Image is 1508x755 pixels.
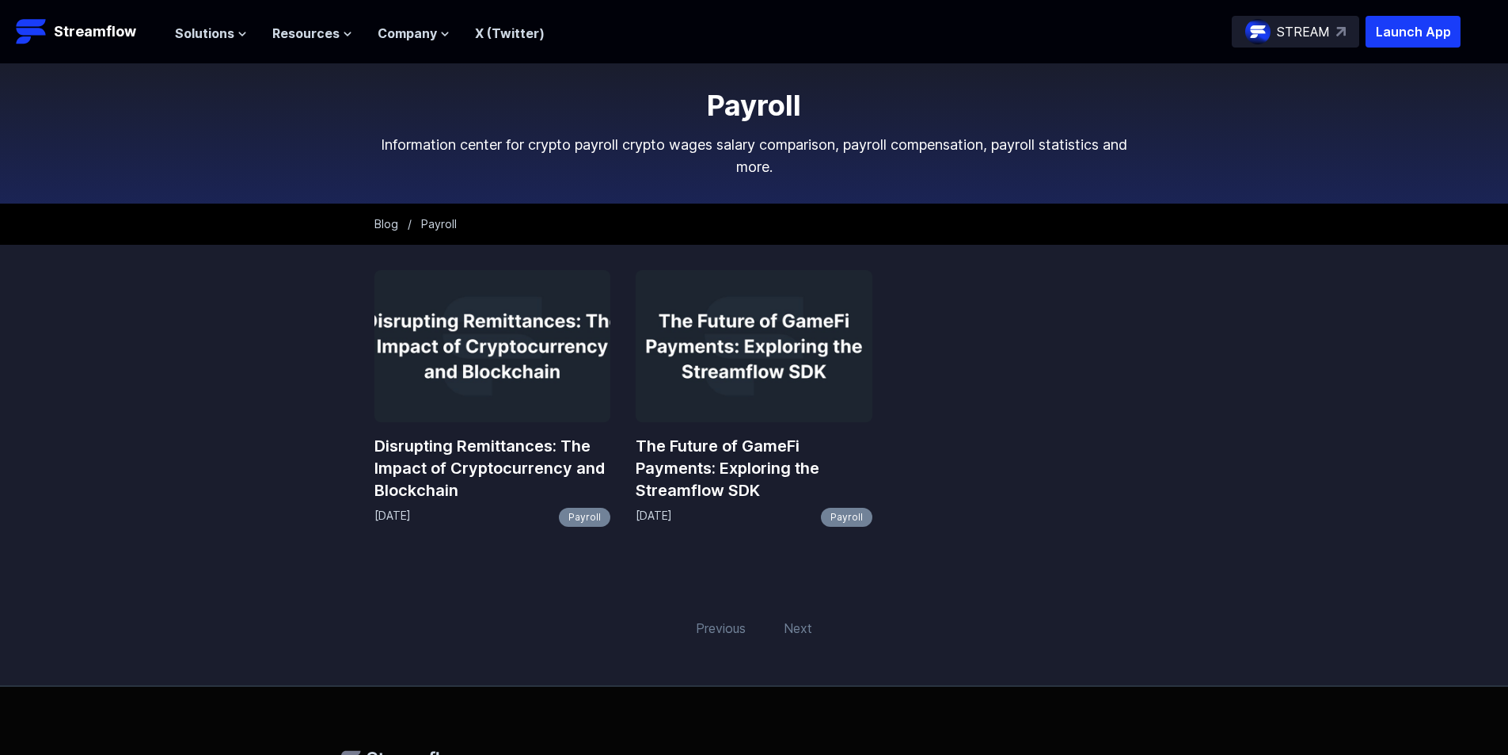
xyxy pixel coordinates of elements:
[378,24,437,43] span: Company
[374,134,1134,178] p: Information center for crypto payroll crypto wages salary comparison, payroll compensation, payro...
[175,24,247,43] button: Solutions
[16,16,47,48] img: Streamflow Logo
[1232,16,1359,48] a: STREAM
[636,435,872,501] a: The Future of GameFi Payments: Exploring the Streamflow SDK
[378,24,450,43] button: Company
[272,24,352,43] button: Resources
[821,508,872,527] a: Payroll
[1277,22,1330,41] p: STREAM
[374,90,1134,121] h1: Payroll
[374,270,611,422] img: Disrupting Remittances: The Impact of Cryptocurrency and Blockchain
[1366,16,1461,48] button: Launch App
[559,508,610,527] a: Payroll
[54,21,136,43] p: Streamflow
[421,217,457,231] span: Payroll
[686,609,755,647] span: Previous
[636,508,672,527] p: [DATE]
[16,16,159,48] a: Streamflow
[374,508,411,527] p: [DATE]
[475,25,545,41] a: X (Twitter)
[1336,27,1346,36] img: top-right-arrow.svg
[1245,19,1271,44] img: streamflow-logo-circle.png
[175,24,234,43] span: Solutions
[272,24,340,43] span: Resources
[374,217,398,231] a: Blog
[374,435,611,501] a: Disrupting Remittances: The Impact of Cryptocurrency and Blockchain
[774,609,822,647] span: Next
[408,217,412,231] span: /
[636,270,872,422] img: The Future of GameFi Payments: Exploring the Streamflow SDK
